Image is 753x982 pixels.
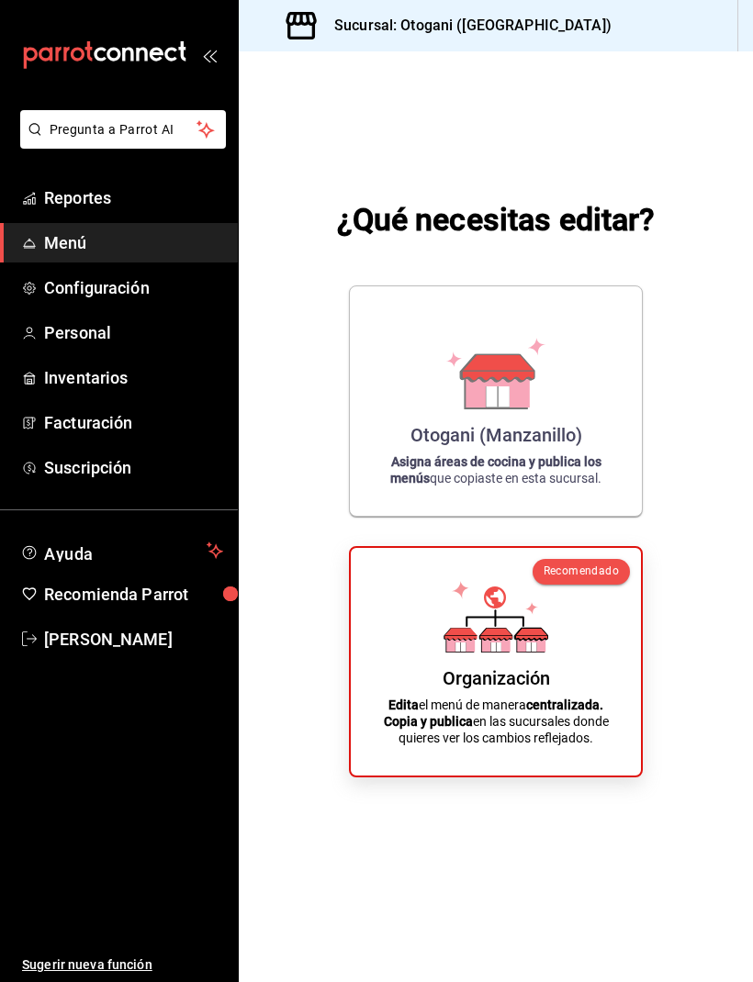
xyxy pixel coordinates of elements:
span: Menú [44,230,223,255]
button: open_drawer_menu [202,48,217,62]
div: Otogani (Manzanillo) [410,424,582,446]
span: Recomendado [544,564,619,577]
span: Suscripción [44,455,223,480]
button: Pregunta a Parrot AI [20,110,226,149]
span: [PERSON_NAME] [44,627,223,652]
strong: Edita [388,697,419,712]
h3: Sucursal: Otogani ([GEOGRAPHIC_DATA]) [320,15,612,37]
strong: Copia y publica [384,714,473,729]
p: que copiaste en esta sucursal. [372,453,620,486]
span: Inventarios [44,365,223,390]
h1: ¿Qué necesitas editar? [337,197,656,241]
span: Ayuda [44,540,199,562]
span: Facturación [44,410,223,435]
span: Recomienda Parrot [44,582,223,607]
div: Organización [443,667,550,689]
span: Pregunta a Parrot AI [50,120,197,139]
span: Personal [44,320,223,345]
span: Reportes [44,185,223,210]
p: el menú de manera en las sucursales donde quieres ver los cambios reflejados. [373,697,619,746]
span: Configuración [44,275,223,300]
span: Sugerir nueva función [22,955,223,975]
strong: Asigna áreas de cocina y publica los menús [390,454,601,485]
strong: centralizada. [526,697,603,712]
a: Pregunta a Parrot AI [13,133,226,152]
